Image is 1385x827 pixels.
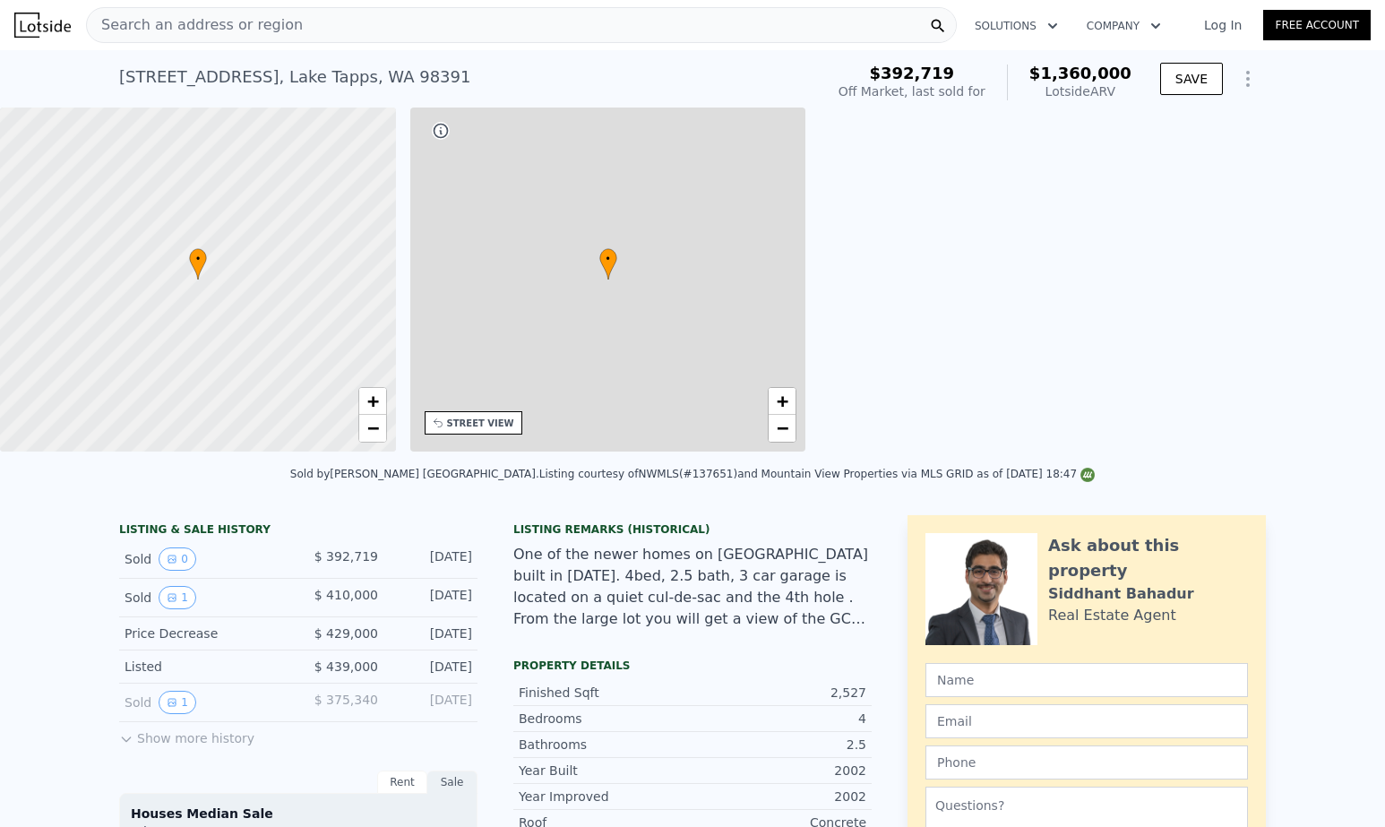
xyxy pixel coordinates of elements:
[519,762,692,780] div: Year Built
[519,684,692,702] div: Finished Sqft
[119,65,470,90] div: [STREET_ADDRESS] , Lake Tapps , WA 98391
[159,547,196,571] button: View historical data
[189,248,207,280] div: •
[314,693,378,707] span: $ 375,340
[392,658,472,676] div: [DATE]
[314,549,378,564] span: $ 392,719
[1072,10,1175,42] button: Company
[519,710,692,728] div: Bedrooms
[692,762,866,780] div: 2002
[1080,468,1095,482] img: NWMLS Logo
[1263,10,1371,40] a: Free Account
[392,547,472,571] div: [DATE]
[366,390,378,412] span: +
[392,691,472,714] div: [DATE]
[777,390,788,412] span: +
[125,547,284,571] div: Sold
[1230,61,1266,97] button: Show Options
[189,251,207,267] span: •
[1048,605,1176,626] div: Real Estate Agent
[539,468,1095,480] div: Listing courtesy of NWMLS (#137651) and Mountain View Properties via MLS GRID as of [DATE] 18:47
[125,625,284,642] div: Price Decrease
[119,522,477,540] div: LISTING & SALE HISTORY
[427,771,477,794] div: Sale
[925,745,1248,780] input: Phone
[314,626,378,641] span: $ 429,000
[599,251,617,267] span: •
[1183,16,1263,34] a: Log In
[513,659,872,673] div: Property details
[359,388,386,415] a: Zoom in
[960,10,1072,42] button: Solutions
[119,722,254,747] button: Show more history
[777,417,788,439] span: −
[1048,533,1248,583] div: Ask about this property
[125,691,284,714] div: Sold
[290,468,539,480] div: Sold by [PERSON_NAME] [GEOGRAPHIC_DATA] .
[131,805,466,823] div: Houses Median Sale
[769,415,796,442] a: Zoom out
[125,586,284,609] div: Sold
[392,586,472,609] div: [DATE]
[513,544,872,630] div: One of the newer homes on [GEOGRAPHIC_DATA] built in [DATE]. 4bed, 2.5 bath, 3 car garage is loca...
[1029,64,1131,82] span: $1,360,000
[1160,63,1223,95] button: SAVE
[769,388,796,415] a: Zoom in
[159,586,196,609] button: View historical data
[519,736,692,754] div: Bathrooms
[159,691,196,714] button: View historical data
[839,82,985,100] div: Off Market, last sold for
[925,663,1248,697] input: Name
[599,248,617,280] div: •
[359,415,386,442] a: Zoom out
[513,522,872,537] div: Listing Remarks (Historical)
[692,736,866,754] div: 2.5
[870,64,955,82] span: $392,719
[1029,82,1131,100] div: Lotside ARV
[125,658,284,676] div: Listed
[366,417,378,439] span: −
[692,710,866,728] div: 4
[87,14,303,36] span: Search an address or region
[1048,583,1194,605] div: Siddhant Bahadur
[447,417,514,430] div: STREET VIEW
[692,788,866,805] div: 2002
[692,684,866,702] div: 2,527
[377,771,427,794] div: Rent
[519,788,692,805] div: Year Improved
[14,13,71,38] img: Lotside
[314,588,378,602] span: $ 410,000
[314,659,378,674] span: $ 439,000
[925,704,1248,738] input: Email
[392,625,472,642] div: [DATE]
